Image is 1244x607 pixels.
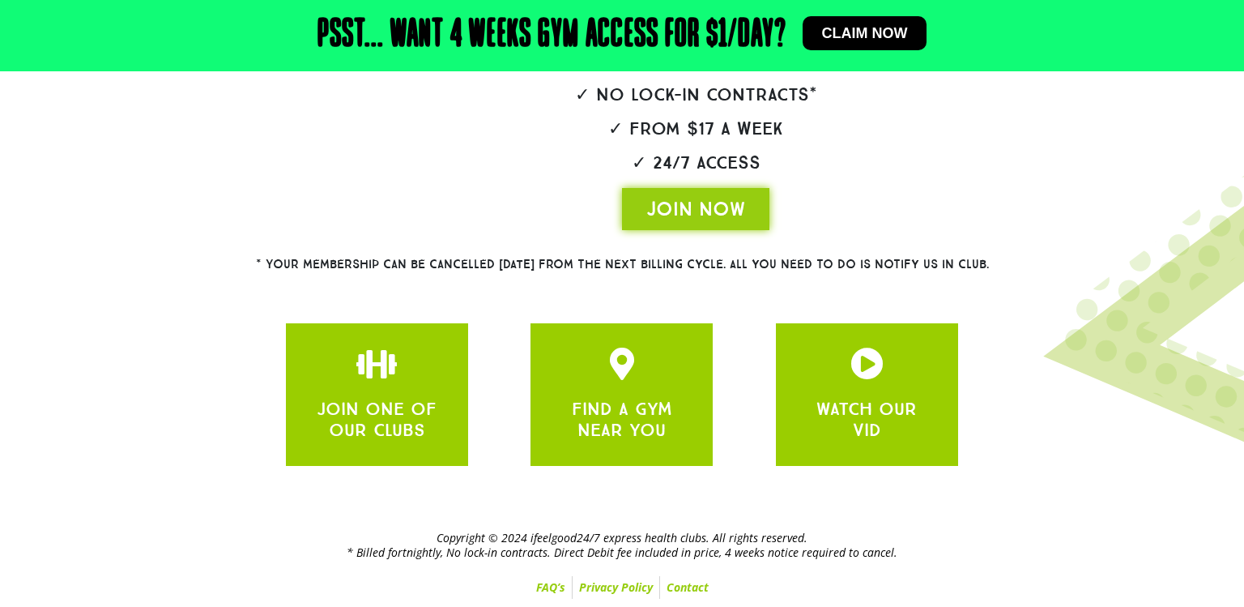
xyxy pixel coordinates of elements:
h2: Psst... Want 4 weeks gym access for $1/day? [317,16,786,55]
a: Contact [660,576,715,599]
h2: ✓ From $17 a week [445,120,946,138]
a: JOIN ONE OF OUR CLUBS [850,348,883,380]
h2: Copyright © 2024 ifeelgood24/7 express health clubs. All rights reserved. * Billed fortnightly, N... [104,531,1140,560]
a: WATCH OUR VID [816,398,917,441]
a: Privacy Policy [573,576,659,599]
a: JOIN ONE OF OUR CLUBS [317,398,437,441]
span: Claim now [822,26,908,41]
a: FAQ’s [530,576,572,599]
a: Claim now [803,16,927,50]
a: JOIN ONE OF OUR CLUBS [606,348,638,380]
nav: Menu [104,576,1140,599]
span: JOIN NOW [646,196,745,222]
a: FIND A GYM NEAR YOU [572,398,672,441]
h2: ✓ No lock-in contracts* [445,86,946,104]
a: JOIN ONE OF OUR CLUBS [360,348,393,380]
h2: ✓ 24/7 Access [445,154,946,172]
h2: * Your membership can be cancelled [DATE] from the next billing cycle. All you need to do is noti... [197,259,1047,271]
a: JOIN NOW [622,188,769,230]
